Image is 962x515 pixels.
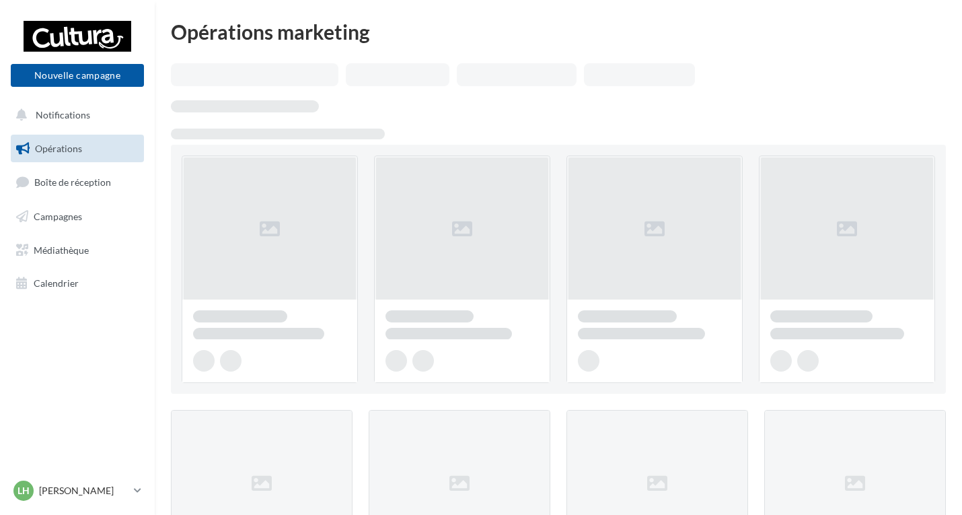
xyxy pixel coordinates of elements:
a: LH [PERSON_NAME] [11,478,144,504]
a: Boîte de réception [8,168,147,197]
span: Médiathèque [34,244,89,255]
span: Boîte de réception [34,176,111,188]
a: Opérations [8,135,147,163]
p: [PERSON_NAME] [39,484,128,497]
div: Opérations marketing [171,22,946,42]
button: Notifications [8,101,141,129]
span: Campagnes [34,211,82,222]
span: Notifications [36,109,90,121]
a: Calendrier [8,269,147,298]
a: Médiathèque [8,236,147,265]
span: Opérations [35,143,82,154]
span: LH [17,484,30,497]
span: Calendrier [34,277,79,289]
button: Nouvelle campagne [11,64,144,87]
a: Campagnes [8,203,147,231]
